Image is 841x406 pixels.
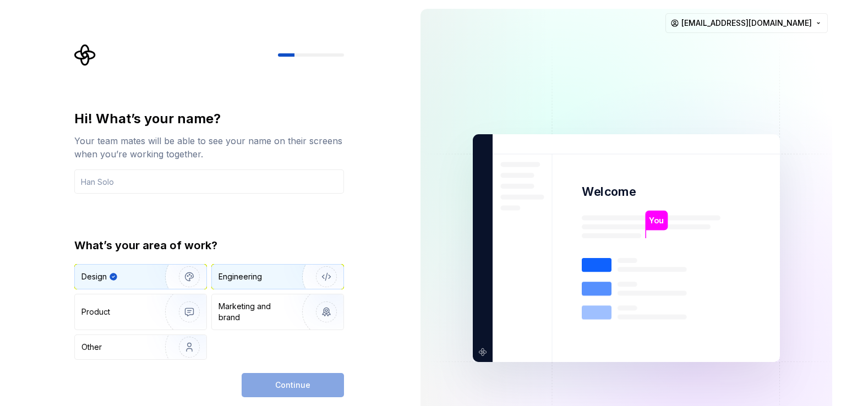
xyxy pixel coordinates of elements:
div: Hi! What’s your name? [74,110,344,128]
div: Marketing and brand [219,301,293,323]
button: [EMAIL_ADDRESS][DOMAIN_NAME] [665,13,828,33]
p: Welcome [582,184,636,200]
div: Design [81,271,107,282]
div: What’s your area of work? [74,238,344,253]
div: Product [81,306,110,317]
svg: Supernova Logo [74,44,96,66]
div: Your team mates will be able to see your name on their screens when you’re working together. [74,134,344,161]
span: [EMAIL_ADDRESS][DOMAIN_NAME] [681,18,812,29]
div: Other [81,342,102,353]
p: You [649,215,664,227]
input: Han Solo [74,169,344,194]
div: Engineering [219,271,262,282]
